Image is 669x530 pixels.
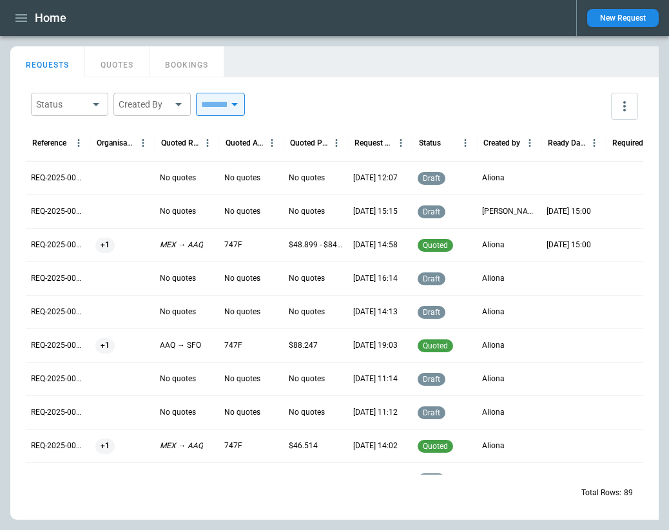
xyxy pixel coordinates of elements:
[290,138,328,147] div: Quoted Price
[135,135,151,151] button: Organisation column menu
[521,135,538,151] button: Created by column menu
[482,374,505,384] p: Aliona
[97,138,135,147] div: Organisation
[95,229,115,261] span: +1
[31,407,85,418] p: REQ-2025-000082
[160,206,196,217] p: No quotes
[31,273,85,284] p: REQ-2025-000086
[160,440,203,451] p: MEX → AAQ
[483,138,520,147] div: Created by
[353,206,398,217] p: 22/08/2025 15:15
[482,173,505,184] p: Aliona
[160,407,196,418] p: No quotes
[119,98,170,111] div: Created By
[353,340,398,351] p: 04/08/2025 19:03
[354,138,393,147] div: Request Created At (UTC+03:00)
[160,307,196,317] p: No quotes
[150,46,224,77] button: BOOKINGS
[160,273,196,284] p: No quotes
[95,329,115,362] span: +1
[393,135,409,151] button: Request Created At (UTC+03:00) column menu
[420,341,451,350] span: quoted
[547,240,591,251] p: 08/04/2026 15:00
[624,487,633,498] p: 89
[224,307,260,317] p: No quotes
[289,407,325,418] p: No quotes
[35,10,66,26] h1: Home
[547,206,591,217] p: 25/08/2025 15:00
[85,46,150,77] button: QUOTES
[482,240,505,251] p: Aliona
[612,138,650,147] div: Required Date & Time (UTC+03:00)
[420,174,443,183] span: draft
[10,46,85,77] button: REQUESTS
[353,273,398,284] p: 21/08/2025 16:14
[353,440,398,451] p: 17/07/2025 14:02
[70,135,87,151] button: Reference column menu
[420,241,451,250] span: quoted
[289,173,325,184] p: No quotes
[289,273,325,284] p: No quotes
[31,240,85,251] p: REQ-2025-000087
[419,138,441,147] div: Status
[160,374,196,384] p: No quotes
[199,135,216,151] button: Quoted Route column menu
[420,442,451,451] span: quoted
[289,440,318,451] p: $46.514
[548,138,586,147] div: Ready Date & Time (UTC+03:00)
[160,340,201,351] p: AAQ → SFO
[420,308,443,317] span: draft
[160,173,196,184] p: No quotes
[160,240,203,251] p: MEX → AAQ
[353,307,398,317] p: 17/08/2025 14:13
[353,173,398,184] p: 28/08/2025 12:07
[581,487,621,498] p: Total Rows:
[32,138,66,147] div: Reference
[224,407,260,418] p: No quotes
[420,375,443,384] span: draft
[31,206,85,217] p: REQ-2025-000088
[420,274,443,283] span: draft
[611,93,638,120] button: more
[95,430,115,462] span: +1
[224,273,260,284] p: No quotes
[420,207,443,216] span: draft
[289,340,318,351] p: $88.247
[31,307,85,317] p: REQ-2025-000085
[226,138,264,147] div: Quoted Aircraft
[36,98,88,111] div: Status
[31,374,85,384] p: REQ-2025-000083
[482,307,505,317] p: Aliona
[224,206,260,217] p: No quotes
[224,440,242,451] p: 747F
[161,138,199,147] div: Quoted Route
[224,173,260,184] p: No quotes
[31,340,85,351] p: REQ-2025-000084
[328,135,345,151] button: Quoted Price column menu
[31,440,85,451] p: REQ-2025-000081
[482,340,505,351] p: Aliona
[31,173,85,184] p: REQ-2025-000089
[482,440,505,451] p: Aliona
[587,9,659,27] button: New Request
[289,307,325,317] p: No quotes
[586,135,603,151] button: Ready Date & Time (UTC+03:00) column menu
[289,240,343,251] p: $48.899 - $84.521
[353,374,398,384] p: 22/07/2025 11:14
[482,273,505,284] p: Aliona
[264,135,280,151] button: Quoted Aircraft column menu
[353,240,398,251] p: 22/08/2025 14:58
[482,206,536,217] p: Andy Burvill
[457,135,474,151] button: Status column menu
[353,407,398,418] p: 22/07/2025 11:12
[224,340,242,351] p: 747F
[289,206,325,217] p: No quotes
[420,408,443,417] span: draft
[289,374,325,384] p: No quotes
[482,407,505,418] p: Aliona
[224,240,242,251] p: 747F
[224,374,260,384] p: No quotes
